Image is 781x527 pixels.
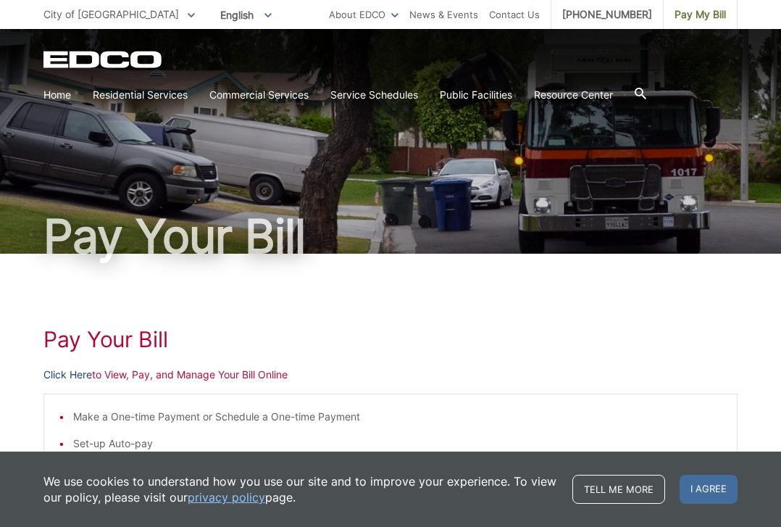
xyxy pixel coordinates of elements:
li: Make a One-time Payment or Schedule a One-time Payment [73,409,722,425]
li: Set-up Auto-pay [73,436,722,452]
span: English [209,3,283,27]
a: Public Facilities [440,87,512,103]
span: City of [GEOGRAPHIC_DATA] [43,8,179,20]
a: Resource Center [534,87,613,103]
a: Home [43,87,71,103]
a: About EDCO [329,7,398,22]
h1: Pay Your Bill [43,213,738,260]
a: Click Here [43,367,92,383]
h1: Pay Your Bill [43,326,738,352]
a: Commercial Services [209,87,309,103]
p: We use cookies to understand how you use our site and to improve your experience. To view our pol... [43,473,558,505]
a: privacy policy [188,489,265,505]
span: I agree [680,475,738,504]
a: EDCD logo. Return to the homepage. [43,51,164,68]
a: Contact Us [489,7,540,22]
a: Service Schedules [330,87,418,103]
p: to View, Pay, and Manage Your Bill Online [43,367,738,383]
span: Pay My Bill [674,7,726,22]
a: Residential Services [93,87,188,103]
a: Tell me more [572,475,665,504]
a: News & Events [409,7,478,22]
